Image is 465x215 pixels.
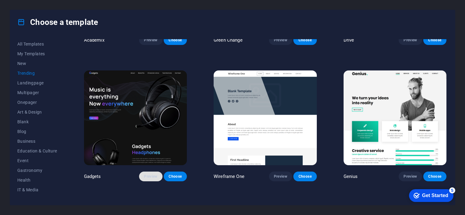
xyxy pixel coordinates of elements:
button: My Templates [17,49,57,59]
button: Preview [399,172,422,181]
button: Gastronomy [17,166,57,175]
span: All Templates [17,42,57,46]
button: Preview [399,35,422,45]
button: Multipager [17,88,57,97]
img: Gadgets [84,70,187,165]
button: Art & Design [17,107,57,117]
button: Choose [423,35,446,45]
span: Health [17,178,57,183]
button: Choose [423,172,446,181]
button: Event [17,156,57,166]
button: Preview [139,35,162,45]
button: Trending [17,68,57,78]
button: Blog [17,127,57,136]
p: Academix [84,37,104,43]
button: Legal & Finance [17,195,57,204]
span: Landingpage [17,80,57,85]
span: Legal & Finance [17,197,57,202]
span: Trending [17,71,57,76]
button: Health [17,175,57,185]
span: Blog [17,129,57,134]
span: Event [17,158,57,163]
h4: Choose a template [17,17,98,27]
span: Gastronomy [17,168,57,173]
button: Preview [269,172,292,181]
button: Choose [293,172,316,181]
button: Choose [293,35,316,45]
p: Green Change [214,37,243,43]
button: Blank [17,117,57,127]
img: Wireframe One [214,70,316,165]
button: Preview [269,35,292,45]
div: 5 [45,1,51,7]
span: Choose [428,174,442,179]
span: Choose [428,38,442,43]
p: Drive [344,37,354,43]
span: New [17,61,57,66]
span: Choose [298,38,312,43]
button: Business [17,136,57,146]
div: Get Started [18,7,44,12]
span: Choose [169,38,182,43]
span: Preview [404,38,417,43]
span: Onepager [17,100,57,105]
button: Education & Culture [17,146,57,156]
span: Choose [169,174,182,179]
img: Genius [344,70,446,165]
button: Choose [164,35,187,45]
button: Choose [164,172,187,181]
span: Multipager [17,90,57,95]
p: Wireframe One [214,173,244,179]
button: New [17,59,57,68]
div: Get Started 5 items remaining, 0% complete [5,3,49,16]
span: Business [17,139,57,144]
span: Blank [17,119,57,124]
span: Education & Culture [17,148,57,153]
button: Onepager [17,97,57,107]
span: Art & Design [17,110,57,114]
span: IT & Media [17,187,57,192]
span: My Templates [17,51,57,56]
span: Preview [274,174,287,179]
button: Landingpage [17,78,57,88]
span: Preview [404,174,417,179]
span: Preview [144,174,157,179]
span: Choose [298,174,312,179]
span: Preview [274,38,287,43]
p: Gadgets [84,173,101,179]
span: Preview [144,38,157,43]
button: Preview [139,172,162,181]
button: All Templates [17,39,57,49]
button: IT & Media [17,185,57,195]
p: Genius [344,173,358,179]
